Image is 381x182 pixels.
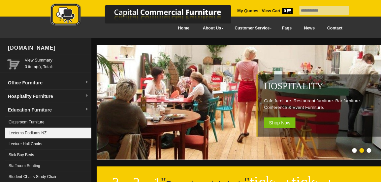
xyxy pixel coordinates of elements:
a: Faqs [276,21,298,36]
a: Education Furnituredropdown [5,103,91,117]
a: Sick Bay Beds [5,150,91,160]
h2: Hospitality [264,81,378,91]
a: Lecture Hall Chairs [5,139,91,150]
p: Cafe furniture. Restaurant furniture. Bar furniture. Conference & Event Furniture. [264,98,378,111]
a: News [298,21,321,36]
li: Page dot 3 [367,148,371,153]
div: [DOMAIN_NAME] [5,38,91,58]
img: Capital Commercial Furniture Logo [32,3,263,27]
img: dropdown [85,94,89,98]
li: Page dot 2 [360,148,364,153]
img: dropdown [85,80,89,84]
span: 0 item(s), Total: [25,57,89,69]
span: 0 [282,8,293,14]
strong: View Cart [262,9,293,13]
a: View Summary [25,57,89,64]
a: Contact [321,21,349,36]
a: View Cart0 [261,9,293,13]
li: Page dot 1 [352,148,357,153]
a: Lecterns Podiums NZ [5,128,91,139]
a: Capital Commercial Furniture Logo [32,3,263,29]
a: Hospitality Furnituredropdown [5,90,91,103]
span: Shop Now [264,117,296,128]
a: Classroom Furniture [5,117,91,128]
img: dropdown [85,108,89,112]
a: Staffroom Seating [5,160,91,171]
a: Office Furnituredropdown [5,76,91,90]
